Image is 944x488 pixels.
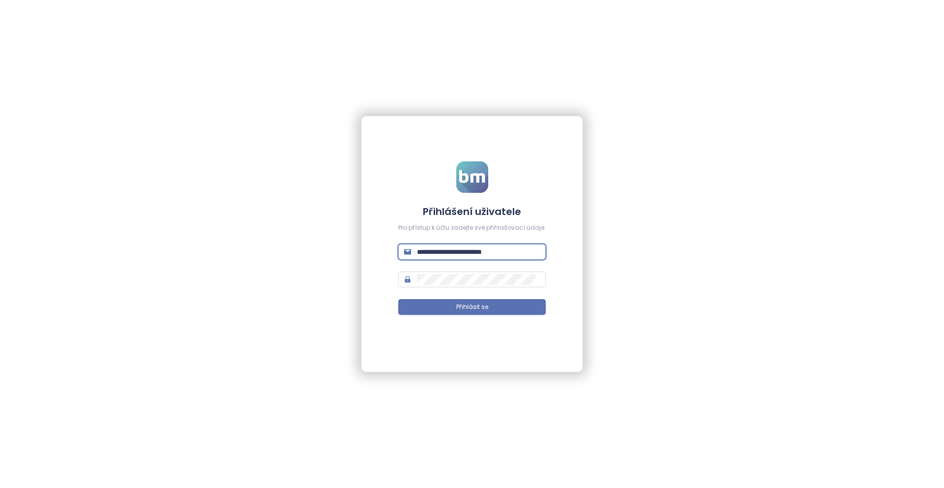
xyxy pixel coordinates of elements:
button: Přihlásit se [398,299,546,315]
span: lock [404,276,411,283]
span: Přihlásit se [456,303,488,312]
h4: Přihlášení uživatele [398,205,546,218]
img: logo [456,161,488,193]
div: Pro přístup k účtu zadejte své přihlašovací údaje. [398,223,546,233]
span: mail [404,248,411,255]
